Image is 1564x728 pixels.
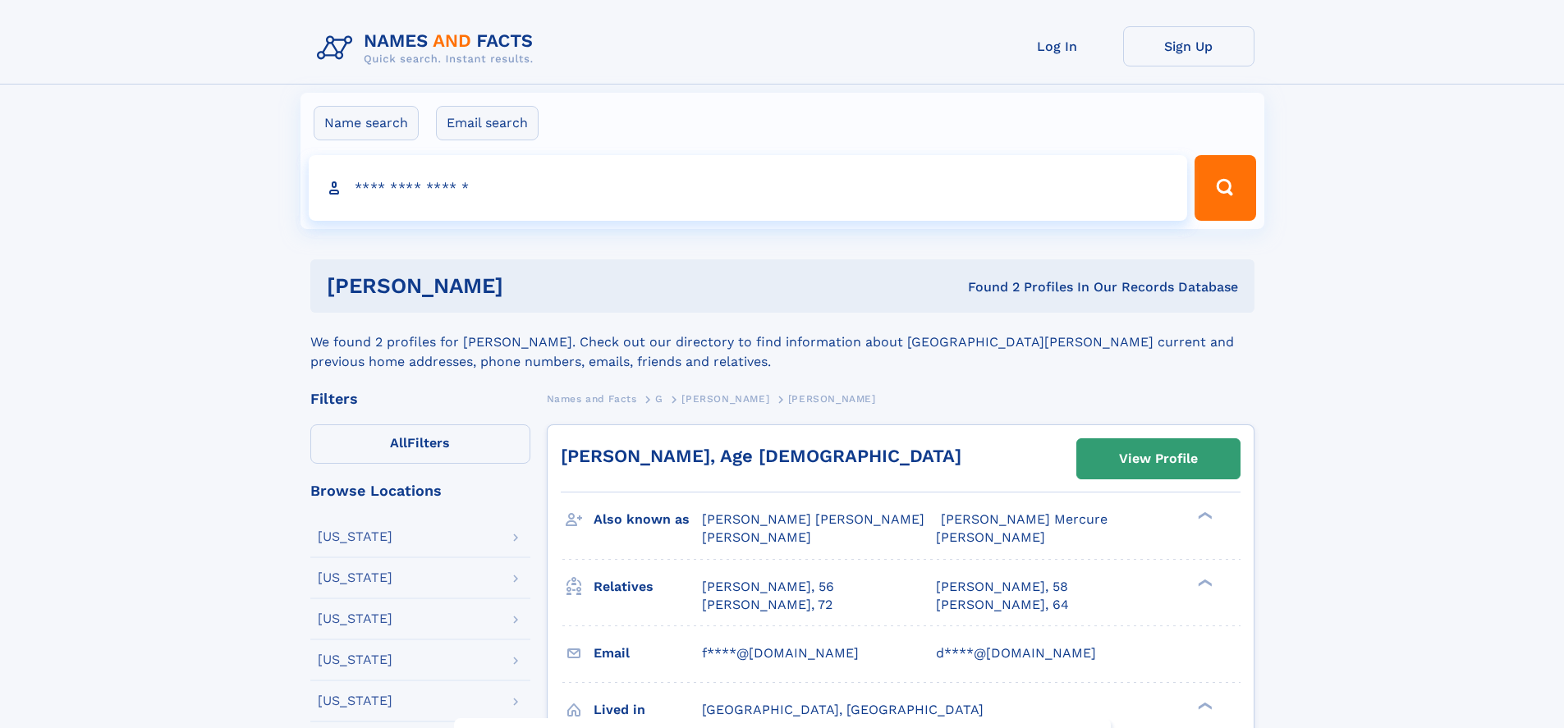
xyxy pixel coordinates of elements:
[310,424,530,464] label: Filters
[941,511,1108,527] span: [PERSON_NAME] Mercure
[681,388,769,409] a: [PERSON_NAME]
[318,612,392,625] div: [US_STATE]
[681,393,769,405] span: [PERSON_NAME]
[1123,26,1254,66] a: Sign Up
[1194,511,1213,521] div: ❯
[547,388,637,409] a: Names and Facts
[310,483,530,498] div: Browse Locations
[1119,440,1198,478] div: View Profile
[655,388,663,409] a: G
[594,696,702,724] h3: Lived in
[702,529,811,545] span: [PERSON_NAME]
[702,578,834,596] a: [PERSON_NAME], 56
[594,573,702,601] h3: Relatives
[390,435,407,451] span: All
[1194,700,1213,711] div: ❯
[702,596,832,614] a: [PERSON_NAME], 72
[936,529,1045,545] span: [PERSON_NAME]
[318,530,392,543] div: [US_STATE]
[314,106,419,140] label: Name search
[327,276,736,296] h1: [PERSON_NAME]
[310,313,1254,372] div: We found 2 profiles for [PERSON_NAME]. Check out our directory to find information about [GEOGRAP...
[702,702,984,717] span: [GEOGRAPHIC_DATA], [GEOGRAPHIC_DATA]
[655,393,663,405] span: G
[436,106,539,140] label: Email search
[310,26,547,71] img: Logo Names and Facts
[309,155,1188,221] input: search input
[788,393,876,405] span: [PERSON_NAME]
[1195,155,1255,221] button: Search Button
[1077,439,1240,478] a: View Profile
[702,511,924,527] span: [PERSON_NAME] [PERSON_NAME]
[594,639,702,667] h3: Email
[1194,577,1213,588] div: ❯
[936,596,1069,614] a: [PERSON_NAME], 64
[936,578,1068,596] a: [PERSON_NAME], 58
[992,26,1123,66] a: Log In
[736,278,1238,296] div: Found 2 Profiles In Our Records Database
[594,506,702,533] h3: Also known as
[310,391,530,406] div: Filters
[318,571,392,584] div: [US_STATE]
[318,694,392,707] div: [US_STATE]
[318,653,392,666] div: [US_STATE]
[561,446,961,466] a: [PERSON_NAME], Age [DEMOGRAPHIC_DATA]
